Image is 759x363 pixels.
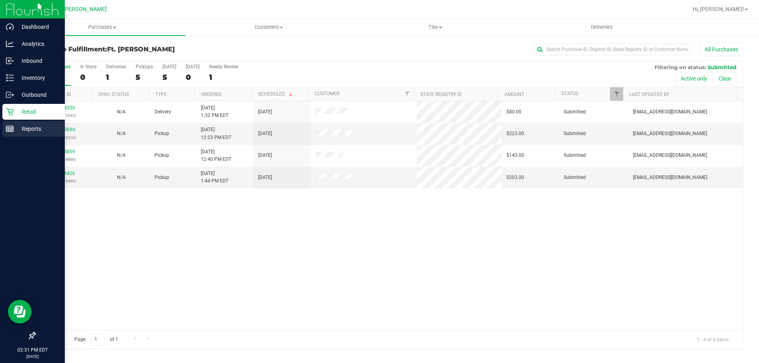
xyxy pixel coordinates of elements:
span: [EMAIL_ADDRESS][DOMAIN_NAME] [633,152,707,159]
p: Retail [14,107,61,117]
button: All Purchases [700,43,743,56]
a: 11973694 [53,127,75,132]
span: [EMAIL_ADDRESS][DOMAIN_NAME] [633,130,707,137]
span: 1 - 4 of 4 items [691,333,735,345]
span: [DATE] [258,130,272,137]
a: Filter [610,87,623,101]
span: [EMAIL_ADDRESS][DOMAIN_NAME] [633,174,707,181]
div: 1 [209,73,238,82]
p: Reports [14,124,61,134]
span: $203.00 [506,174,524,181]
inline-svg: Dashboard [6,23,14,31]
span: Deliveries [580,24,623,31]
span: Not Applicable [117,109,126,115]
a: Scheduled [258,91,294,97]
inline-svg: Inventory [6,74,14,82]
div: PickUps [136,64,153,70]
p: Outbound [14,90,61,100]
span: Submitted [708,64,736,70]
span: $143.00 [506,152,524,159]
span: Delivery [155,108,171,116]
a: Status [561,91,578,96]
span: Submitted [564,108,586,116]
span: [DATE] 1:44 PM EDT [201,170,228,185]
div: Deliveries [106,64,126,70]
a: State Registry ID [420,92,462,97]
input: 1 [91,333,105,346]
a: Ordered [201,92,222,97]
span: [DATE] [258,152,272,159]
div: In Store [80,64,96,70]
div: Needs Review [209,64,238,70]
div: [DATE] [186,64,200,70]
span: Not Applicable [117,131,126,136]
span: [EMAIL_ADDRESS][DOMAIN_NAME] [633,108,707,116]
p: Inventory [14,73,61,83]
h3: Purchase Fulfillment: [35,46,271,53]
span: Submitted [564,130,586,137]
a: 11974426 [53,171,75,176]
iframe: Resource center [8,300,32,324]
span: Pickup [155,174,169,181]
inline-svg: Reports [6,125,14,133]
span: Not Applicable [117,152,126,158]
a: Sync Status [98,92,129,97]
span: Pickup [155,130,169,137]
a: Customers [185,19,352,36]
a: 11973859 [53,149,75,154]
span: Submitted [564,152,586,159]
button: N/A [117,174,126,181]
inline-svg: Outbound [6,91,14,99]
p: Inbound [14,56,61,66]
a: Deliveries [519,19,685,36]
a: Filter [400,87,413,101]
p: [DATE] [4,354,61,359]
span: Tills [352,24,518,31]
button: Active only [676,72,712,85]
a: Type [155,92,167,97]
div: 1 [106,73,126,82]
span: $223.00 [506,130,524,137]
span: Hi, [PERSON_NAME]! [693,6,744,12]
span: Page of 1 [68,333,125,346]
span: $80.00 [506,108,521,116]
button: N/A [117,130,126,137]
span: Customers [186,24,351,31]
div: [DATE] [162,64,176,70]
button: Clear [714,72,736,85]
span: Pickup [155,152,169,159]
span: [DATE] 1:32 PM EDT [201,104,228,119]
span: [DATE] 12:23 PM EDT [201,126,231,141]
span: Filtering on status: [655,64,706,70]
a: Amount [504,92,524,97]
inline-svg: Inbound [6,57,14,65]
span: Purchases [19,24,185,31]
span: Ft. [PERSON_NAME] [107,45,175,53]
input: Search Purchase ID, Original ID, State Registry ID or Customer Name... [534,43,692,55]
a: Last Updated By [629,92,669,97]
button: N/A [117,152,126,159]
inline-svg: Analytics [6,40,14,48]
p: Dashboard [14,22,61,32]
a: Tills [352,19,518,36]
a: 11974320 [53,105,75,111]
button: N/A [117,108,126,116]
inline-svg: Retail [6,108,14,116]
span: Submitted [564,174,586,181]
span: [DATE] [258,174,272,181]
span: Ft. [PERSON_NAME] [55,6,107,13]
span: [DATE] [258,108,272,116]
p: 02:31 PM EDT [4,346,61,354]
span: [DATE] 12:40 PM EDT [201,148,231,163]
div: 5 [136,73,153,82]
div: 5 [162,73,176,82]
div: 0 [80,73,96,82]
a: Customer [315,91,339,96]
span: Not Applicable [117,175,126,180]
p: Analytics [14,39,61,49]
a: Purchases [19,19,185,36]
div: 0 [186,73,200,82]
